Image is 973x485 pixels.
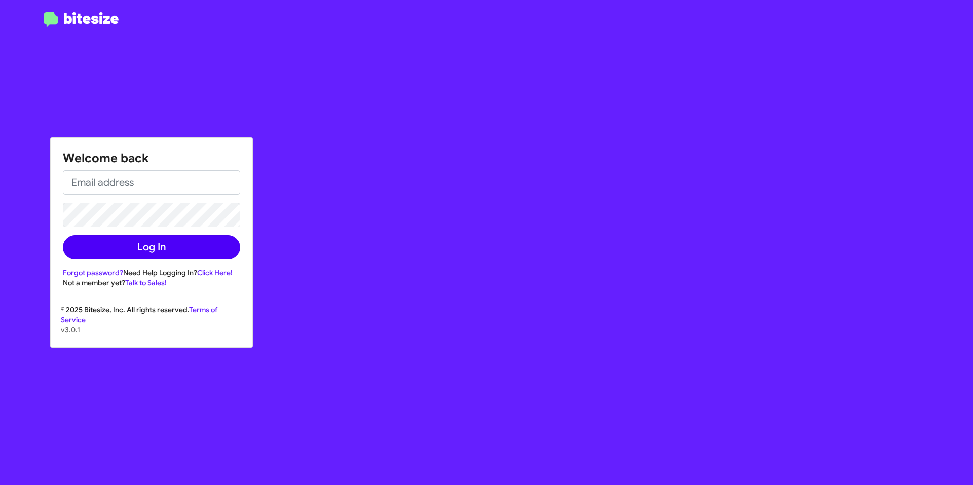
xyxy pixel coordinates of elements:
p: v3.0.1 [61,325,242,335]
button: Log In [63,235,240,259]
input: Email address [63,170,240,195]
h1: Welcome back [63,150,240,166]
a: Forgot password? [63,268,123,277]
div: Need Help Logging In? [63,268,240,278]
a: Click Here! [197,268,233,277]
div: Not a member yet? [63,278,240,288]
a: Talk to Sales! [125,278,167,287]
div: © 2025 Bitesize, Inc. All rights reserved. [51,305,252,347]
